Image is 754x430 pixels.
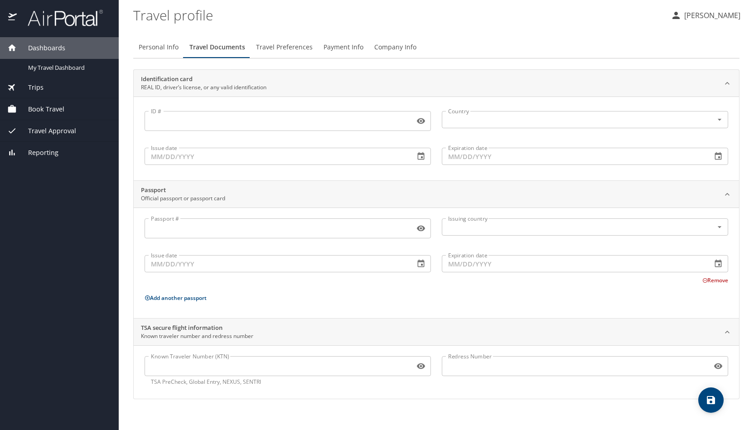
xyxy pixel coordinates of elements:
span: Payment Info [324,42,363,53]
button: Add another passport [145,294,207,302]
span: Company Info [374,42,416,53]
div: Identification cardREAL ID, driver’s license, or any valid identification [134,97,739,180]
div: TSA secure flight informationKnown traveler number and redress number [134,345,739,399]
p: [PERSON_NAME] [681,10,740,21]
span: Travel Preferences [256,42,313,53]
div: PassportOfficial passport or passport card [134,181,739,208]
span: Trips [17,82,43,92]
span: Travel Approval [17,126,76,136]
input: MM/DD/YYYY [442,255,705,272]
input: MM/DD/YYYY [442,148,705,165]
p: Known traveler number and redress number [141,332,253,340]
p: REAL ID, driver’s license, or any valid identification [141,83,266,92]
input: MM/DD/YYYY [145,255,407,272]
h2: TSA secure flight information [141,324,253,333]
span: Reporting [17,148,58,158]
button: Open [714,114,725,125]
button: Open [714,222,725,232]
h2: Identification card [141,75,266,84]
span: My Travel Dashboard [28,63,108,72]
span: Personal Info [139,42,179,53]
div: Profile [133,36,739,58]
span: Book Travel [17,104,64,114]
span: Travel Documents [189,42,245,53]
div: TSA secure flight informationKnown traveler number and redress number [134,319,739,346]
img: airportal-logo.png [18,9,103,27]
span: Dashboards [17,43,65,53]
div: PassportOfficial passport or passport card [134,208,739,318]
p: TSA PreCheck, Global Entry, NEXUS, SENTRI [151,378,425,386]
button: save [698,387,724,413]
button: Remove [702,276,728,284]
h1: Travel profile [133,1,663,29]
h2: Passport [141,186,225,195]
div: Identification cardREAL ID, driver’s license, or any valid identification [134,70,739,97]
p: Official passport or passport card [141,194,225,203]
input: MM/DD/YYYY [145,148,407,165]
button: [PERSON_NAME] [667,7,744,24]
img: icon-airportal.png [8,9,18,27]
